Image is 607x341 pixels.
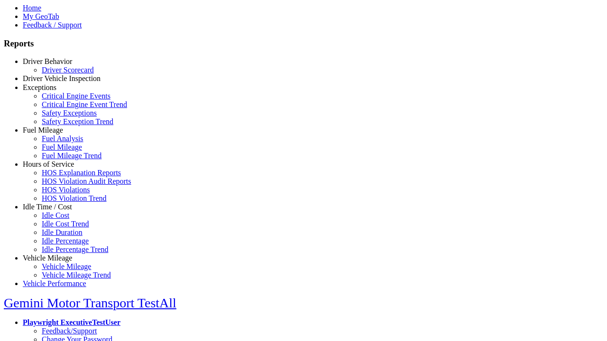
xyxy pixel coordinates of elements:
[23,160,74,168] a: Hours of Service
[42,100,127,108] a: Critical Engine Event Trend
[23,4,41,12] a: Home
[23,74,101,82] a: Driver Vehicle Inspection
[42,186,90,194] a: HOS Violations
[23,83,56,91] a: Exceptions
[42,245,108,253] a: Idle Percentage Trend
[42,262,91,270] a: Vehicle Mileage
[23,21,82,29] a: Feedback / Support
[23,203,72,211] a: Idle Time / Cost
[42,109,97,117] a: Safety Exceptions
[42,327,97,335] a: Feedback/Support
[23,318,120,326] a: Playwright ExecutiveTestUser
[42,66,94,74] a: Driver Scorecard
[42,135,83,143] a: Fuel Analysis
[42,237,89,245] a: Idle Percentage
[42,143,82,151] a: Fuel Mileage
[23,279,86,287] a: Vehicle Performance
[4,296,176,310] a: Gemini Motor Transport TestAll
[23,126,63,134] a: Fuel Mileage
[23,12,59,20] a: My GeoTab
[4,38,603,49] h3: Reports
[42,194,107,202] a: HOS Violation Trend
[42,220,89,228] a: Idle Cost Trend
[42,271,111,279] a: Vehicle Mileage Trend
[42,117,113,126] a: Safety Exception Trend
[42,177,131,185] a: HOS Violation Audit Reports
[23,254,72,262] a: Vehicle Mileage
[42,211,69,219] a: Idle Cost
[42,169,121,177] a: HOS Explanation Reports
[42,92,110,100] a: Critical Engine Events
[42,228,83,236] a: Idle Duration
[42,152,101,160] a: Fuel Mileage Trend
[23,57,72,65] a: Driver Behavior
